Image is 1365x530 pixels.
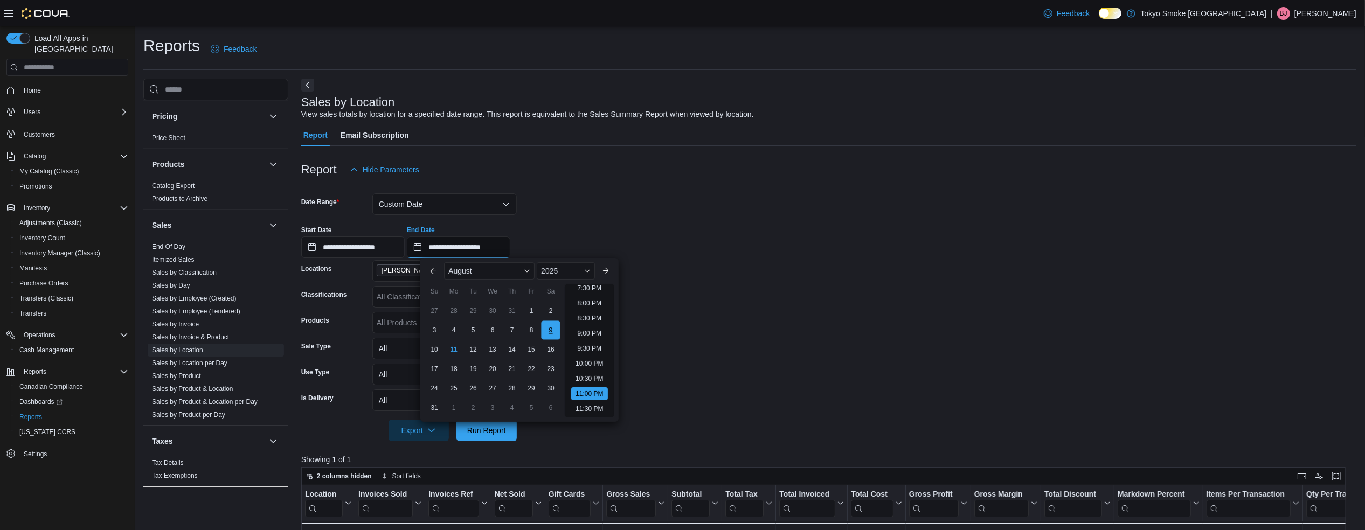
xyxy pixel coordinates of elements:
span: Settings [19,447,128,461]
div: day-30 [484,302,501,319]
div: Markdown Percent [1118,490,1190,500]
label: Date Range [301,198,339,206]
span: Adjustments (Classic) [15,217,128,229]
button: Export [389,420,449,441]
div: day-31 [426,399,443,416]
div: day-9 [542,321,560,340]
p: Tokyo Smoke [GEOGRAPHIC_DATA] [1141,7,1267,20]
a: Promotions [15,180,57,193]
span: [US_STATE] CCRS [19,428,75,436]
button: Inventory [19,201,54,214]
div: Fr [523,283,540,300]
a: Sales by Employee (Created) [152,295,237,302]
button: Display options [1313,470,1326,483]
a: Reports [15,410,46,423]
span: Canadian Compliance [19,382,83,391]
div: day-8 [523,322,540,339]
div: Markdown Percent [1118,490,1190,517]
span: Sales by Invoice & Product [152,333,229,341]
a: Sales by Invoice & Product [152,333,229,341]
button: Custom Date [372,193,517,215]
a: [US_STATE] CCRS [15,426,80,438]
button: Total Invoiced [779,490,844,517]
div: day-26 [465,380,482,397]
label: Use Type [301,368,329,376]
span: Sales by Invoice [152,320,199,329]
button: Products [152,159,265,170]
span: Promotions [19,182,52,191]
button: Total Discount [1044,490,1111,517]
span: Home [24,86,41,95]
span: Export [395,420,442,441]
span: Sales by Product [152,372,201,380]
div: Gross Profit [909,490,959,517]
span: Cash Management [19,346,74,354]
button: Users [2,104,133,120]
div: Net Sold [494,490,532,500]
span: Itemized Sales [152,255,195,264]
a: Sales by Location per Day [152,359,227,367]
a: Manifests [15,262,51,275]
div: day-16 [542,341,559,358]
button: Reports [19,365,51,378]
span: Canadian Compliance [15,380,128,393]
span: Catalog [19,150,128,163]
label: Products [301,316,329,325]
button: Gross Margin [974,490,1037,517]
div: day-6 [484,322,501,339]
li: 9:00 PM [573,327,606,340]
label: Is Delivery [301,394,334,402]
span: Sales by Location per Day [152,359,227,367]
input: Press the down key to open a popover containing a calendar. [301,236,405,258]
h3: Taxes [152,436,173,447]
div: Tu [465,283,482,300]
p: [PERSON_NAME] [1294,7,1356,20]
span: Inventory Count [15,232,128,245]
h3: Sales [152,220,172,231]
a: Sales by Product & Location [152,385,233,393]
div: Bhavik Jogee [1277,7,1290,20]
button: Run Report [456,420,517,441]
div: day-4 [503,399,521,416]
div: day-19 [465,360,482,378]
span: Customers [19,127,128,141]
input: Dark Mode [1099,8,1121,19]
a: Dashboards [11,394,133,409]
div: day-10 [426,341,443,358]
div: Gross Margin [974,490,1028,500]
li: 9:30 PM [573,342,606,355]
span: Reports [19,365,128,378]
span: Washington CCRS [15,426,128,438]
button: Transfers (Classic) [11,291,133,306]
div: Location [305,490,343,517]
div: Subtotal [671,490,710,500]
span: Purchase Orders [19,279,68,288]
button: Reports [11,409,133,424]
a: Transfers [15,307,51,320]
button: Purchase Orders [11,276,133,291]
span: Inventory [19,201,128,214]
span: Inventory Manager (Classic) [19,249,100,257]
div: Gift Card Sales [548,490,591,517]
label: End Date [407,226,435,234]
label: Locations [301,264,332,273]
span: Purchase Orders [15,277,128,290]
span: My Catalog (Classic) [19,167,79,176]
span: Users [19,106,128,118]
button: Invoices Ref [428,490,487,517]
div: day-27 [426,302,443,319]
div: day-2 [542,302,559,319]
li: 8:00 PM [573,297,606,310]
button: Manifests [11,261,133,276]
button: Customers [2,126,133,142]
a: Tax Details [152,459,184,466]
div: day-15 [523,341,540,358]
span: Sales by Employee (Tendered) [152,307,240,316]
div: Gross Sales [606,490,656,500]
span: Sales by Employee (Created) [152,294,237,303]
span: [PERSON_NAME] [382,265,435,276]
div: day-3 [484,399,501,416]
button: Gift Cards [548,490,599,517]
a: Price Sheet [152,134,185,142]
div: Invoices Sold [358,490,413,500]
